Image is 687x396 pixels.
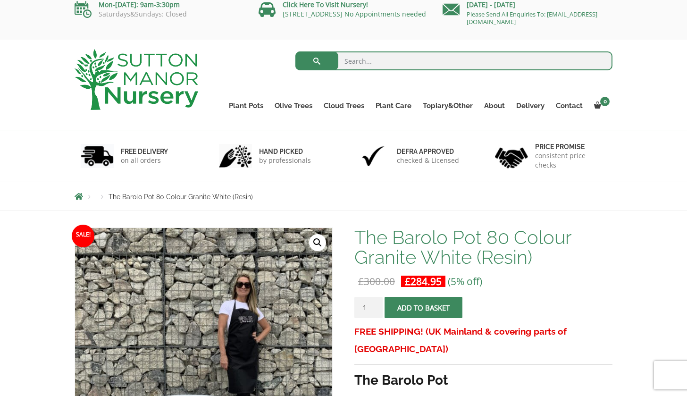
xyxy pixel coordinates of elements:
[269,99,318,112] a: Olive Trees
[370,99,417,112] a: Plant Care
[600,97,610,106] span: 0
[358,275,395,288] bdi: 300.00
[75,49,198,110] img: logo
[259,156,311,165] p: by professionals
[121,156,168,165] p: on all orders
[405,275,411,288] span: £
[467,10,597,26] a: Please Send All Enquiries To: [EMAIL_ADDRESS][DOMAIN_NAME]
[588,99,612,112] a: 0
[283,9,426,18] a: [STREET_ADDRESS] No Appointments needed
[81,144,114,168] img: 1.jpg
[121,147,168,156] h6: FREE DELIVERY
[72,225,94,247] span: Sale!
[397,156,459,165] p: checked & Licensed
[535,151,607,170] p: consistent price checks
[550,99,588,112] a: Contact
[358,275,364,288] span: £
[385,297,462,318] button: Add to basket
[75,193,612,200] nav: Breadcrumbs
[109,193,253,201] span: The Barolo Pot 80 Colour Granite White (Resin)
[405,275,442,288] bdi: 284.95
[357,144,390,168] img: 3.jpg
[295,51,613,70] input: Search...
[397,147,459,156] h6: Defra approved
[417,99,478,112] a: Topiary&Other
[535,143,607,151] h6: Price promise
[259,147,311,156] h6: hand picked
[309,234,326,251] a: View full-screen image gallery
[75,10,244,18] p: Saturdays&Sundays: Closed
[478,99,511,112] a: About
[495,142,528,170] img: 4.jpg
[354,227,612,267] h1: The Barolo Pot 80 Colour Granite White (Resin)
[318,99,370,112] a: Cloud Trees
[223,99,269,112] a: Plant Pots
[511,99,550,112] a: Delivery
[354,323,612,358] h3: FREE SHIPPING! (UK Mainland & covering parts of [GEOGRAPHIC_DATA])
[448,275,482,288] span: (5% off)
[354,372,448,388] strong: The Barolo Pot
[354,297,383,318] input: Product quantity
[219,144,252,168] img: 2.jpg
